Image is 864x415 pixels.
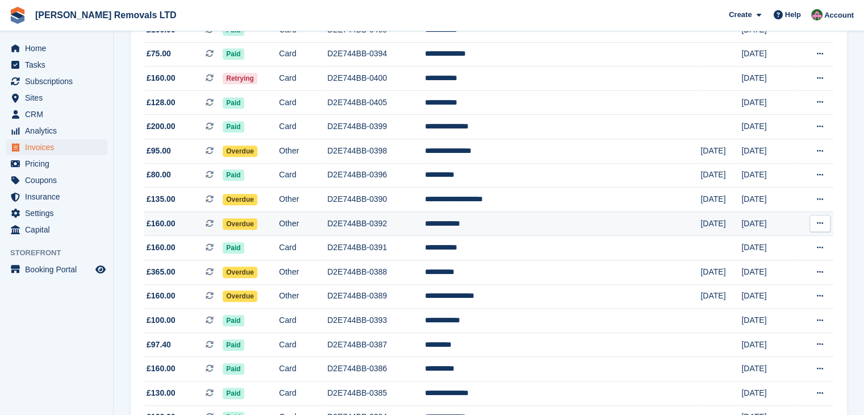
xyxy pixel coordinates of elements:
[6,73,107,89] a: menu
[223,315,244,326] span: Paid
[741,357,794,381] td: [DATE]
[700,211,741,236] td: [DATE]
[223,339,244,351] span: Paid
[25,172,93,188] span: Coupons
[741,333,794,357] td: [DATE]
[147,121,176,132] span: £200.00
[31,6,181,24] a: [PERSON_NAME] Removals LTD
[25,57,93,73] span: Tasks
[223,388,244,399] span: Paid
[25,189,93,205] span: Insurance
[6,57,107,73] a: menu
[147,363,176,375] span: £160.00
[147,266,176,278] span: £365.00
[25,205,93,221] span: Settings
[147,339,171,351] span: £97.40
[327,381,425,405] td: D2E744BB-0385
[6,222,107,238] a: menu
[25,90,93,106] span: Sites
[6,172,107,188] a: menu
[223,73,257,84] span: Retrying
[327,236,425,260] td: D2E744BB-0391
[729,9,752,20] span: Create
[279,211,327,236] td: Other
[700,260,741,284] td: [DATE]
[147,145,171,157] span: £95.00
[25,123,93,139] span: Analytics
[279,236,327,260] td: Card
[785,9,801,20] span: Help
[6,40,107,56] a: menu
[327,357,425,381] td: D2E744BB-0386
[741,42,794,67] td: [DATE]
[700,139,741,163] td: [DATE]
[741,284,794,309] td: [DATE]
[147,242,176,254] span: £160.00
[25,156,93,172] span: Pricing
[25,222,93,238] span: Capital
[147,290,176,302] span: £160.00
[223,194,257,205] span: Overdue
[279,188,327,212] td: Other
[25,73,93,89] span: Subscriptions
[6,106,107,122] a: menu
[741,211,794,236] td: [DATE]
[223,97,244,109] span: Paid
[6,262,107,277] a: menu
[6,205,107,221] a: menu
[279,42,327,67] td: Card
[327,115,425,139] td: D2E744BB-0399
[223,290,257,302] span: Overdue
[223,48,244,60] span: Paid
[147,193,176,205] span: £135.00
[327,67,425,91] td: D2E744BB-0400
[741,163,794,188] td: [DATE]
[327,333,425,357] td: D2E744BB-0387
[279,381,327,405] td: Card
[10,247,113,259] span: Storefront
[147,387,176,399] span: £130.00
[741,139,794,163] td: [DATE]
[223,242,244,254] span: Paid
[25,262,93,277] span: Booking Portal
[223,146,257,157] span: Overdue
[327,139,425,163] td: D2E744BB-0398
[279,284,327,309] td: Other
[6,139,107,155] a: menu
[6,90,107,106] a: menu
[327,42,425,67] td: D2E744BB-0394
[741,236,794,260] td: [DATE]
[223,169,244,181] span: Paid
[147,72,176,84] span: £160.00
[279,163,327,188] td: Card
[327,260,425,284] td: D2E744BB-0388
[147,48,171,60] span: £75.00
[279,90,327,115] td: Card
[700,188,741,212] td: [DATE]
[700,163,741,188] td: [DATE]
[223,363,244,375] span: Paid
[25,40,93,56] span: Home
[327,188,425,212] td: D2E744BB-0390
[279,139,327,163] td: Other
[327,90,425,115] td: D2E744BB-0405
[741,260,794,284] td: [DATE]
[279,333,327,357] td: Card
[741,188,794,212] td: [DATE]
[741,67,794,91] td: [DATE]
[811,9,823,20] img: Paul Withers
[327,163,425,188] td: D2E744BB-0396
[9,7,26,24] img: stora-icon-8386f47178a22dfd0bd8f6a31ec36ba5ce8667c1dd55bd0f319d3a0aa187defe.svg
[279,67,327,91] td: Card
[327,309,425,333] td: D2E744BB-0393
[6,123,107,139] a: menu
[327,211,425,236] td: D2E744BB-0392
[223,121,244,132] span: Paid
[741,90,794,115] td: [DATE]
[700,284,741,309] td: [DATE]
[741,115,794,139] td: [DATE]
[327,284,425,309] td: D2E744BB-0389
[279,309,327,333] td: Card
[147,97,176,109] span: £128.00
[6,189,107,205] a: menu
